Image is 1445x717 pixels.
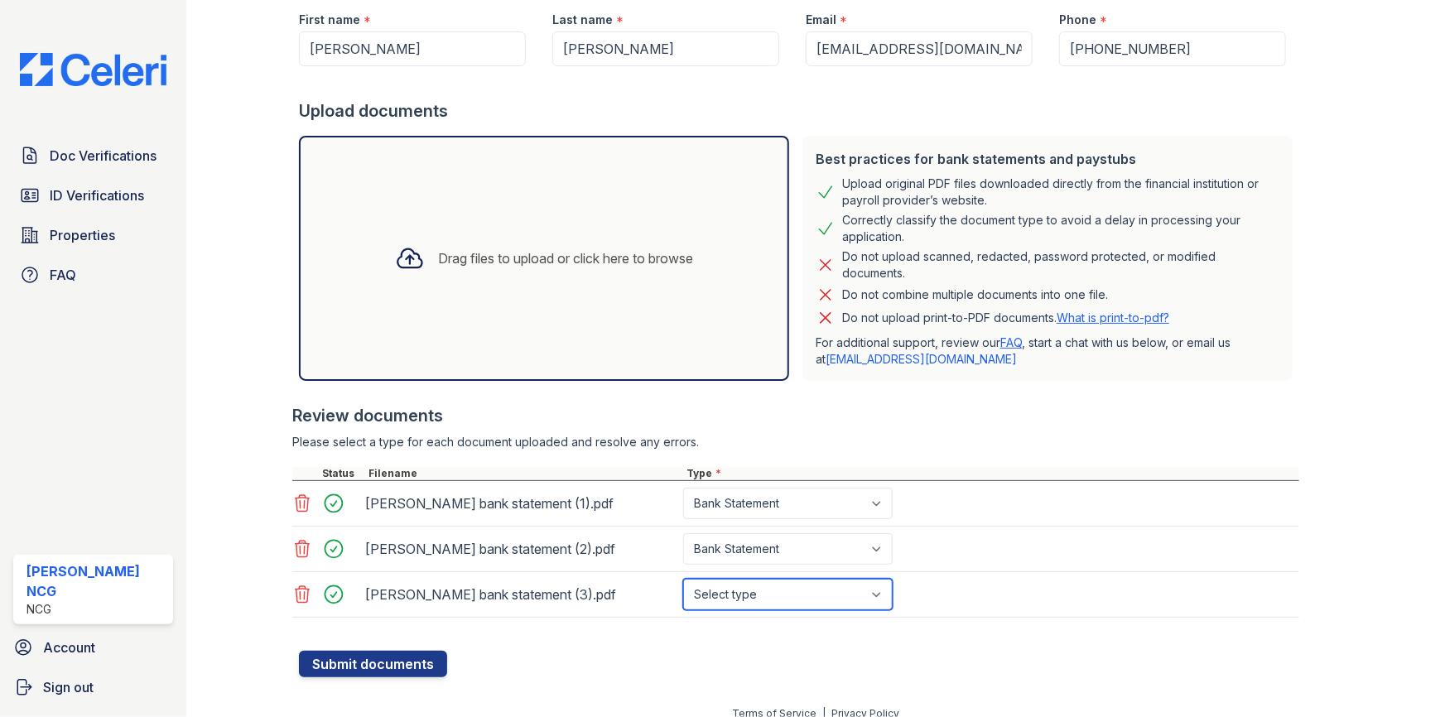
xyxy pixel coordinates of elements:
a: What is print-to-pdf? [1057,310,1169,325]
button: Submit documents [299,651,447,677]
div: Filename [365,467,683,480]
div: [PERSON_NAME] NCG [26,561,166,601]
div: Do not upload scanned, redacted, password protected, or modified documents. [842,248,1279,282]
a: Doc Verifications [13,139,173,172]
div: Drag files to upload or click here to browse [438,248,693,268]
div: Correctly classify the document type to avoid a delay in processing your application. [842,212,1279,245]
label: Last name [552,12,613,28]
label: Phone [1059,12,1096,28]
label: Email [806,12,836,28]
span: Doc Verifications [50,146,157,166]
div: Do not combine multiple documents into one file. [842,285,1108,305]
span: Properties [50,225,115,245]
div: Type [683,467,1299,480]
span: FAQ [50,265,76,285]
a: Account [7,631,180,664]
div: [PERSON_NAME] bank statement (2).pdf [365,536,677,562]
a: FAQ [1000,335,1022,349]
div: [PERSON_NAME] bank statement (1).pdf [365,490,677,517]
a: Properties [13,219,173,252]
label: First name [299,12,360,28]
span: ID Verifications [50,185,144,205]
div: NCG [26,601,166,618]
p: Do not upload print-to-PDF documents. [842,310,1169,326]
a: [EMAIL_ADDRESS][DOMAIN_NAME] [826,352,1017,366]
div: Upload original PDF files downloaded directly from the financial institution or payroll provider’... [842,176,1279,209]
div: Upload documents [299,99,1299,123]
a: FAQ [13,258,173,291]
span: Sign out [43,677,94,697]
a: Sign out [7,671,180,704]
img: CE_Logo_Blue-a8612792a0a2168367f1c8372b55b34899dd931a85d93a1a3d3e32e68fde9ad4.png [7,53,180,86]
div: Review documents [292,404,1299,427]
div: Status [319,467,365,480]
div: Best practices for bank statements and paystubs [816,149,1279,169]
div: [PERSON_NAME] bank statement (3).pdf [365,581,677,608]
div: Please select a type for each document uploaded and resolve any errors. [292,434,1299,450]
span: Account [43,638,95,657]
p: For additional support, review our , start a chat with us below, or email us at [816,334,1279,368]
a: ID Verifications [13,179,173,212]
